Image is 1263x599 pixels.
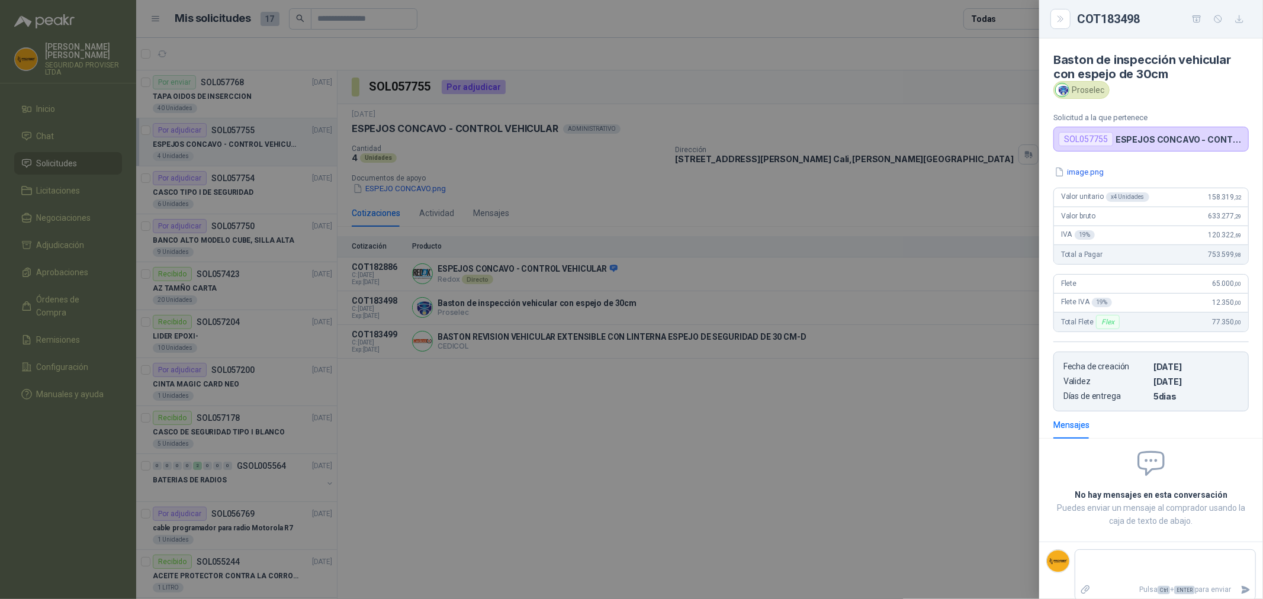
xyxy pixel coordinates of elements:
h2: No hay mensajes en esta conversación [1053,488,1249,501]
p: Puedes enviar un mensaje al comprador usando la caja de texto de abajo. [1053,501,1249,527]
div: x 4 Unidades [1106,192,1149,202]
p: 5 dias [1153,391,1239,401]
span: 633.277 [1208,212,1241,220]
div: COT183498 [1077,9,1249,28]
span: 753.599 [1208,250,1241,259]
span: Flete [1061,279,1076,288]
p: ESPEJOS CONCAVO - CONTROL VEHICULAR [1116,134,1243,144]
p: [DATE] [1153,376,1239,387]
span: ,00 [1234,299,1241,306]
p: Validez [1063,376,1149,387]
span: ,00 [1234,281,1241,287]
span: Valor bruto [1061,212,1095,220]
div: Flex [1096,315,1119,329]
span: ,32 [1234,194,1241,201]
span: 65.000 [1212,279,1241,288]
p: Solicitud a la que pertenece [1053,113,1249,122]
div: SOL057755 [1059,132,1113,146]
span: 12.350 [1212,298,1241,307]
div: Mensajes [1053,418,1090,431]
span: IVA [1061,230,1095,240]
div: Proselec [1053,81,1110,99]
button: Close [1053,12,1068,26]
span: ,98 [1234,252,1241,258]
div: 19 % [1092,298,1113,307]
img: Company Logo [1047,550,1069,572]
span: ,69 [1234,232,1241,239]
span: 77.350 [1212,318,1241,326]
span: ,29 [1234,213,1241,220]
h4: Baston de inspección vehicular con espejo de 30cm [1053,53,1249,81]
span: Total Flete [1061,315,1122,329]
span: Ctrl [1158,586,1170,594]
p: [DATE] [1153,362,1239,372]
img: Company Logo [1056,83,1069,96]
span: 158.319 [1208,193,1241,201]
span: ,00 [1234,319,1241,326]
span: Total a Pagar [1061,250,1103,259]
span: ENTER [1174,586,1195,594]
span: Valor unitario [1061,192,1149,202]
p: Días de entrega [1063,391,1149,401]
p: Fecha de creación [1063,362,1149,372]
button: image.png [1053,166,1105,178]
span: Flete IVA [1061,298,1112,307]
div: 19 % [1075,230,1095,240]
span: 120.322 [1208,231,1241,239]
